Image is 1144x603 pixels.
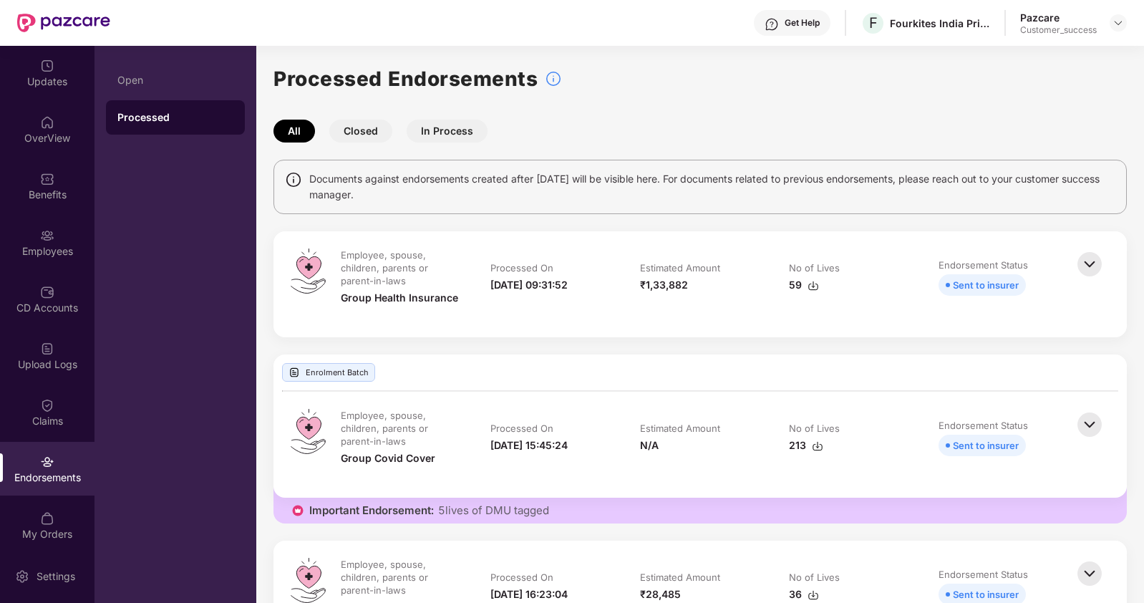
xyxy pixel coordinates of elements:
img: svg+xml;base64,PHN2ZyBpZD0iSG9tZSIgeG1sbnM9Imh0dHA6Ly93d3cudzMub3JnLzIwMDAvc3ZnIiB3aWR0aD0iMjAiIG... [40,115,54,130]
div: Customer_success [1020,24,1097,36]
div: Estimated Amount [640,422,720,435]
button: All [273,120,315,143]
img: svg+xml;base64,PHN2ZyBpZD0iQmVuZWZpdHMiIHhtbG5zPSJodHRwOi8vd3d3LnczLm9yZy8yMDAwL3N2ZyIgd2lkdGg9Ij... [40,172,54,186]
img: svg+xml;base64,PHN2ZyBpZD0iRG93bmxvYWQtMzJ4MzIiIHhtbG5zPSJodHRwOi8vd3d3LnczLm9yZy8yMDAwL3N2ZyIgd2... [812,440,823,452]
div: [DATE] 15:45:24 [490,438,568,453]
h1: Processed Endorsements [273,63,538,95]
div: ₹28,485 [640,587,681,602]
img: svg+xml;base64,PHN2ZyBpZD0iRHJvcGRvd24tMzJ4MzIiIHhtbG5zPSJodHRwOi8vd3d3LnczLm9yZy8yMDAwL3N2ZyIgd2... [1113,17,1124,29]
img: svg+xml;base64,PHN2ZyB4bWxucz0iaHR0cDovL3d3dy53My5vcmcvMjAwMC9zdmciIHdpZHRoPSI0OS4zMiIgaGVpZ2h0PS... [291,249,326,294]
div: N/A [640,438,659,453]
div: Settings [32,569,79,584]
img: New Pazcare Logo [17,14,110,32]
span: Documents against endorsements created after [DATE] will be visible here. For documents related t... [309,171,1115,203]
img: svg+xml;base64,PHN2ZyBpZD0iVXBkYXRlZCIgeG1sbnM9Imh0dHA6Ly93d3cudzMub3JnLzIwMDAvc3ZnIiB3aWR0aD0iMj... [40,59,54,73]
img: svg+xml;base64,PHN2ZyBpZD0iRG93bmxvYWQtMzJ4MzIiIHhtbG5zPSJodHRwOi8vd3d3LnczLm9yZy8yMDAwL3N2ZyIgd2... [808,280,819,291]
div: Processed On [490,261,553,274]
div: Processed On [490,571,553,584]
img: svg+xml;base64,PHN2ZyBpZD0iRW5kb3JzZW1lbnRzIiB4bWxucz0iaHR0cDovL3d3dy53My5vcmcvMjAwMC9zdmciIHdpZH... [40,455,54,469]
div: Enrolment Batch [282,363,375,382]
img: svg+xml;base64,PHN2ZyBpZD0iVXBsb2FkX0xvZ3MiIGRhdGEtbmFtZT0iVXBsb2FkIExvZ3MiIHhtbG5zPSJodHRwOi8vd3... [289,367,300,378]
div: Pazcare [1020,11,1097,24]
div: Estimated Amount [640,571,720,584]
div: 59 [789,277,819,293]
div: Sent to insurer [953,277,1019,293]
img: svg+xml;base64,PHN2ZyBpZD0iQ0RfQWNjb3VudHMiIGRhdGEtbmFtZT0iQ0QgQWNjb3VudHMiIHhtbG5zPSJodHRwOi8vd3... [40,285,54,299]
div: Endorsement Status [939,568,1028,581]
div: Group Health Insurance [341,290,458,306]
div: Sent to insurer [953,438,1019,453]
img: svg+xml;base64,PHN2ZyBpZD0iQmFjay0zMngzMiIgeG1sbnM9Imh0dHA6Ly93d3cudzMub3JnLzIwMDAvc3ZnIiB3aWR0aD... [1074,249,1105,280]
img: svg+xml;base64,PHN2ZyB4bWxucz0iaHR0cDovL3d3dy53My5vcmcvMjAwMC9zdmciIHdpZHRoPSI0OS4zMiIgaGVpZ2h0PS... [291,409,326,454]
img: svg+xml;base64,PHN2ZyBpZD0iRG93bmxvYWQtMzJ4MzIiIHhtbG5zPSJodHRwOi8vd3d3LnczLm9yZy8yMDAwL3N2ZyIgd2... [808,589,819,601]
div: Employee, spouse, children, parents or parent-in-laws [341,409,459,448]
div: Sent to insurer [953,587,1019,602]
div: 36 [789,587,819,602]
div: [DATE] 16:23:04 [490,587,568,602]
div: Endorsement Status [939,419,1028,432]
div: Processed On [490,422,553,435]
img: svg+xml;base64,PHN2ZyBpZD0iSW5mbyIgeG1sbnM9Imh0dHA6Ly93d3cudzMub3JnLzIwMDAvc3ZnIiB3aWR0aD0iMTQiIG... [285,171,302,188]
div: Open [117,74,233,86]
div: No of Lives [789,261,840,274]
div: Fourkites India Private Limited [890,16,990,30]
div: Employee, spouse, children, parents or parent-in-laws [341,558,459,597]
button: In Process [407,120,488,143]
span: F [869,14,878,32]
img: svg+xml;base64,PHN2ZyBpZD0iTXlfT3JkZXJzIiBkYXRhLW5hbWU9Ik15IE9yZGVycyIgeG1sbnM9Imh0dHA6Ly93d3cudz... [40,511,54,526]
img: svg+xml;base64,PHN2ZyBpZD0iRW1wbG95ZWVzIiB4bWxucz0iaHR0cDovL3d3dy53My5vcmcvMjAwMC9zdmciIHdpZHRoPS... [40,228,54,243]
div: Processed [117,110,233,125]
div: Group Covid Cover [341,450,435,466]
div: Get Help [785,17,820,29]
div: 213 [789,438,823,453]
img: svg+xml;base64,PHN2ZyBpZD0iVXBsb2FkX0xvZ3MiIGRhdGEtbmFtZT0iVXBsb2FkIExvZ3MiIHhtbG5zPSJodHRwOi8vd3... [40,342,54,356]
div: No of Lives [789,571,840,584]
img: svg+xml;base64,PHN2ZyBpZD0iQmFjay0zMngzMiIgeG1sbnM9Imh0dHA6Ly93d3cudzMub3JnLzIwMDAvc3ZnIiB3aWR0aD... [1074,558,1105,589]
img: svg+xml;base64,PHN2ZyBpZD0iSGVscC0zMngzMiIgeG1sbnM9Imh0dHA6Ly93d3cudzMub3JnLzIwMDAvc3ZnIiB3aWR0aD... [765,17,779,32]
div: [DATE] 09:31:52 [490,277,568,293]
div: Endorsement Status [939,259,1028,271]
span: 5 lives of DMU tagged [438,503,549,518]
div: ₹1,33,882 [640,277,688,293]
span: Important Endorsement: [309,503,434,518]
div: No of Lives [789,422,840,435]
button: Closed [329,120,392,143]
img: svg+xml;base64,PHN2ZyB4bWxucz0iaHR0cDovL3d3dy53My5vcmcvMjAwMC9zdmciIHdpZHRoPSI0OS4zMiIgaGVpZ2h0PS... [291,558,326,603]
img: icon [291,503,305,518]
img: svg+xml;base64,PHN2ZyBpZD0iQmFjay0zMngzMiIgeG1sbnM9Imh0dHA6Ly93d3cudzMub3JnLzIwMDAvc3ZnIiB3aWR0aD... [1074,409,1105,440]
img: svg+xml;base64,PHN2ZyBpZD0iU2V0dGluZy0yMHgyMCIgeG1sbnM9Imh0dHA6Ly93d3cudzMub3JnLzIwMDAvc3ZnIiB3aW... [15,569,29,584]
img: svg+xml;base64,PHN2ZyBpZD0iSW5mb18tXzMyeDMyIiBkYXRhLW5hbWU9IkluZm8gLSAzMngzMiIgeG1sbnM9Imh0dHA6Ly... [545,70,562,87]
div: Employee, spouse, children, parents or parent-in-laws [341,249,459,287]
img: svg+xml;base64,PHN2ZyBpZD0iQ2xhaW0iIHhtbG5zPSJodHRwOi8vd3d3LnczLm9yZy8yMDAwL3N2ZyIgd2lkdGg9IjIwIi... [40,398,54,413]
div: Estimated Amount [640,261,720,274]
